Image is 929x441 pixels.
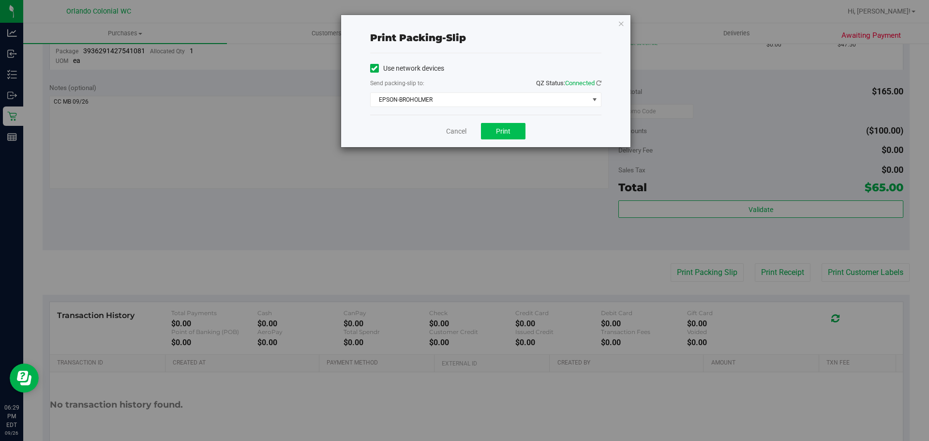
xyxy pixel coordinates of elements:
iframe: Resource center [10,364,39,393]
label: Send packing-slip to: [370,79,424,88]
span: Print [496,127,510,135]
span: QZ Status: [536,79,601,87]
span: EPSON-BROHOLMER [371,93,589,106]
button: Print [481,123,525,139]
label: Use network devices [370,63,444,74]
span: Connected [565,79,595,87]
a: Cancel [446,126,466,137]
span: Print packing-slip [370,32,466,44]
span: select [588,93,600,106]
